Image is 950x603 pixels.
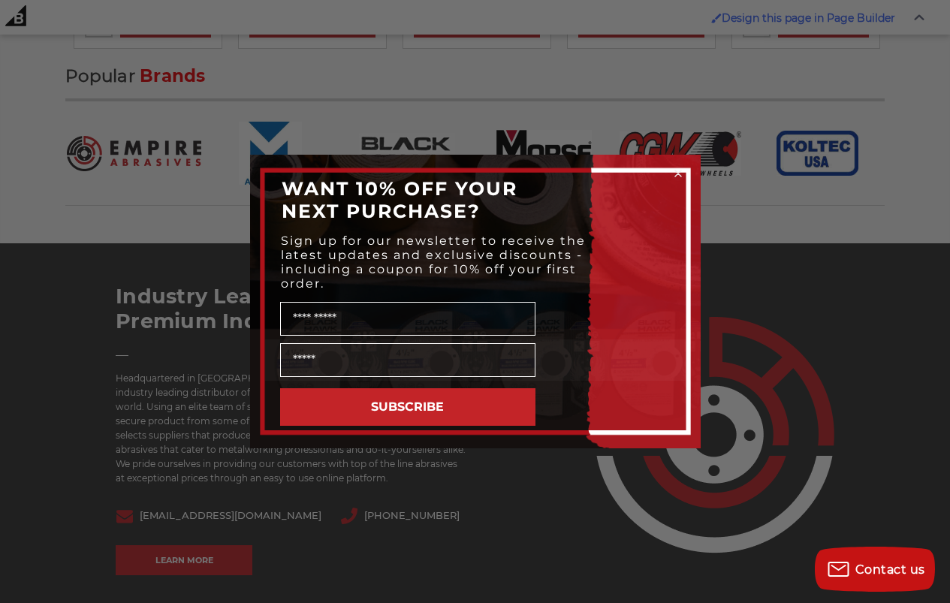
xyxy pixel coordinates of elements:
[282,177,517,222] span: WANT 10% OFF YOUR NEXT PURCHASE?
[280,388,535,426] button: SUBSCRIBE
[671,166,686,181] button: Close dialog
[280,343,535,377] input: Email
[855,562,925,577] span: Contact us
[815,547,935,592] button: Contact us
[281,234,586,291] span: Sign up for our newsletter to receive the latest updates and exclusive discounts - including a co...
